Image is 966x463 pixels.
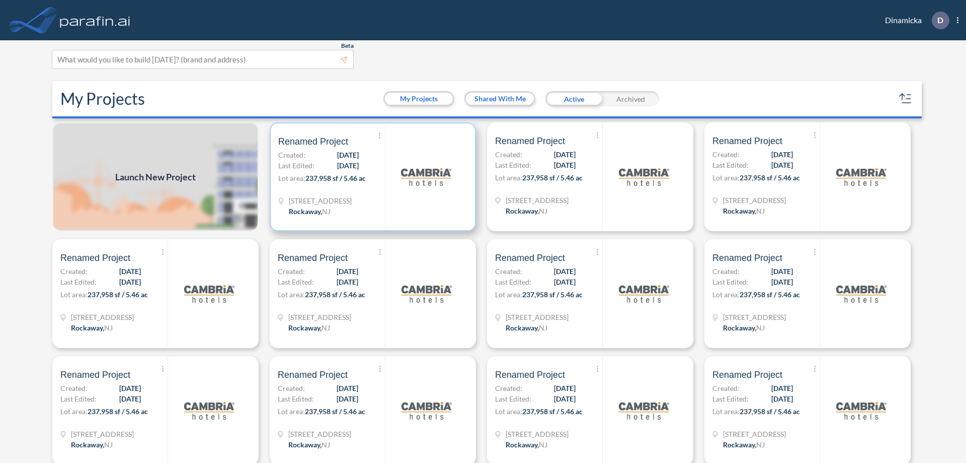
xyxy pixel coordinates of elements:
[506,206,547,216] div: Rockaway, NJ
[619,152,669,202] img: logo
[740,173,800,182] span: 237,958 sf / 5.46 ac
[619,269,669,319] img: logo
[712,173,740,182] span: Lot area:
[60,407,88,416] span: Lot area:
[870,12,958,29] div: Dinamicka
[539,207,547,215] span: NJ
[756,207,765,215] span: NJ
[104,440,113,449] span: NJ
[288,440,321,449] span: Rockaway ,
[71,439,113,450] div: Rockaway, NJ
[619,385,669,436] img: logo
[322,207,331,216] span: NJ
[506,207,539,215] span: Rockaway ,
[278,174,305,182] span: Lot area:
[401,385,452,436] img: logo
[278,252,348,264] span: Renamed Project
[60,252,130,264] span: Renamed Project
[60,89,145,108] h2: My Projects
[740,290,800,299] span: 237,958 sf / 5.46 ac
[771,277,793,287] span: [DATE]
[289,195,352,206] span: 321 Mt Hope Ave
[337,383,358,393] span: [DATE]
[321,440,330,449] span: NJ
[723,440,756,449] span: Rockaway ,
[554,383,576,393] span: [DATE]
[771,266,793,277] span: [DATE]
[712,135,782,147] span: Renamed Project
[495,393,531,404] span: Last Edited:
[305,174,366,182] span: 237,958 sf / 5.46 ac
[278,407,305,416] span: Lot area:
[401,269,452,319] img: logo
[289,206,331,217] div: Rockaway, NJ
[401,152,451,202] img: logo
[71,312,134,322] span: 321 Mt Hope Ave
[60,266,88,277] span: Created:
[602,91,659,106] div: Archived
[495,252,565,264] span: Renamed Project
[539,440,547,449] span: NJ
[289,207,322,216] span: Rockaway ,
[506,323,539,332] span: Rockaway ,
[712,369,782,381] span: Renamed Project
[71,440,104,449] span: Rockaway ,
[539,323,547,332] span: NJ
[305,290,365,299] span: 237,958 sf / 5.46 ac
[466,93,534,105] button: Shared With Me
[184,385,234,436] img: logo
[723,322,765,333] div: Rockaway, NJ
[321,323,330,332] span: NJ
[506,195,569,206] span: 321 Mt Hope Ave
[288,312,351,322] span: 321 Mt Hope Ave
[278,277,314,287] span: Last Edited:
[723,429,786,439] span: 321 Mt Hope Ave
[554,160,576,170] span: [DATE]
[119,393,141,404] span: [DATE]
[495,277,531,287] span: Last Edited:
[184,269,234,319] img: logo
[836,152,887,202] img: logo
[771,393,793,404] span: [DATE]
[52,122,259,231] a: Launch New Project
[119,383,141,393] span: [DATE]
[756,323,765,332] span: NJ
[278,383,305,393] span: Created:
[337,150,359,160] span: [DATE]
[495,383,522,393] span: Created:
[278,369,348,381] span: Renamed Project
[288,323,321,332] span: Rockaway ,
[60,277,97,287] span: Last Edited:
[712,277,749,287] span: Last Edited:
[337,277,358,287] span: [DATE]
[712,252,782,264] span: Renamed Project
[554,149,576,160] span: [DATE]
[58,10,132,30] img: logo
[71,323,104,332] span: Rockaway ,
[60,369,130,381] span: Renamed Project
[60,290,88,299] span: Lot area:
[712,290,740,299] span: Lot area:
[712,160,749,170] span: Last Edited:
[545,91,602,106] div: Active
[723,323,756,332] span: Rockaway ,
[341,42,354,50] span: Beta
[723,312,786,322] span: 321 Mt Hope Ave
[836,269,887,319] img: logo
[506,429,569,439] span: 321 Mt Hope Ave
[278,266,305,277] span: Created:
[60,383,88,393] span: Created:
[495,290,522,299] span: Lot area:
[278,150,305,160] span: Created:
[723,207,756,215] span: Rockaway ,
[495,160,531,170] span: Last Edited:
[495,135,565,147] span: Renamed Project
[522,173,583,182] span: 237,958 sf / 5.46 ac
[712,407,740,416] span: Lot area:
[723,439,765,450] div: Rockaway, NJ
[337,393,358,404] span: [DATE]
[506,439,547,450] div: Rockaway, NJ
[115,170,196,184] span: Launch New Project
[119,277,141,287] span: [DATE]
[278,290,305,299] span: Lot area:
